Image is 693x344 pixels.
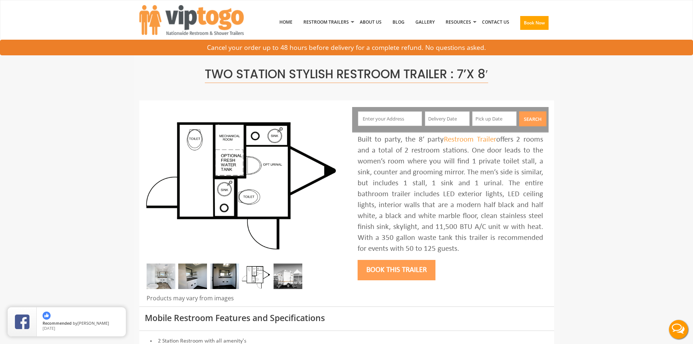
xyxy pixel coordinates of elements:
a: Gallery [410,3,440,41]
img: Inside of complete restroom with a stall, a urinal, tissue holders, cabinets and mirror [147,264,175,289]
a: Home [274,3,298,41]
button: Live Chat [664,315,693,344]
button: Search [519,111,546,126]
input: Delivery Date [425,111,470,126]
a: Restroom Trailer [444,136,496,143]
button: Book Now [520,16,549,30]
img: A mini restroom trailer with two separate stations and separate doors for males and females [274,264,302,289]
input: Pick up Date [472,111,517,126]
h3: Mobile Restroom Features and Specifications [145,313,549,323]
span: [DATE] [43,325,55,331]
img: Floor Plan of 2 station Mini restroom with sink and toilet [242,264,271,289]
div: Products may vary from images [145,294,341,307]
a: Book Now [515,3,554,46]
span: [PERSON_NAME] [77,320,109,326]
a: Restroom Trailers [298,3,354,41]
a: Resources [440,3,477,41]
img: Review Rating [15,315,29,329]
img: DSC_0016_email [178,264,207,289]
img: thumbs up icon [43,312,51,320]
input: Enter your Address [358,111,422,126]
div: Built to party, the 8’ party offers 2 rooms and a total of 2 restroom stations. One door leads to... [358,134,543,254]
button: Book this trailer [358,260,435,280]
a: About Us [354,3,387,41]
a: Contact Us [477,3,515,41]
span: by [43,321,120,326]
span: Recommended [43,320,72,326]
span: Two Station Stylish Restroom Trailer : 7’x 8′ [205,66,488,83]
a: Blog [387,3,410,41]
img: A mini restroom trailer with two separate stations and separate doors for males and females [145,107,341,253]
img: DSC_0004_email [210,264,239,289]
img: VIPTOGO [139,5,244,35]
